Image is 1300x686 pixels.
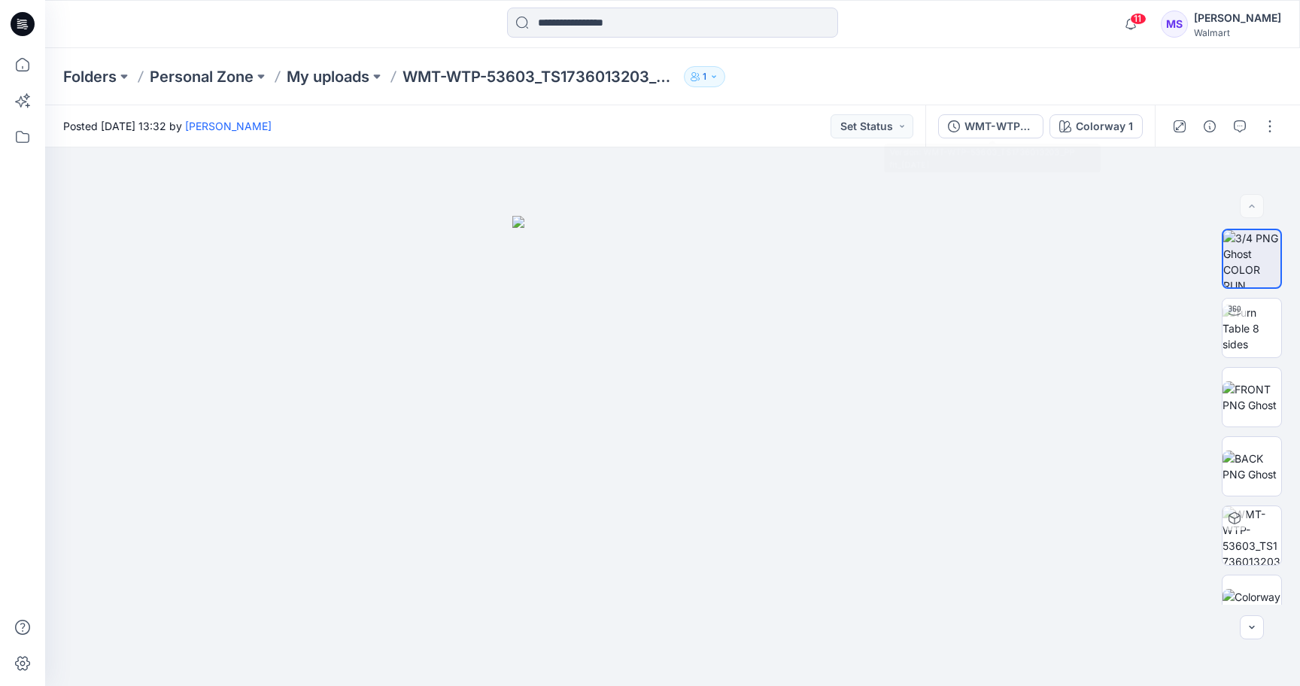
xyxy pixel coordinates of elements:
[1223,506,1281,565] img: WMT-WTP-53603_TS1736013203_PP fit_10-10-25 Colorway 1
[1223,230,1280,287] img: 3/4 PNG Ghost COLOR RUN
[1076,118,1133,135] div: Colorway 1
[1049,114,1143,138] button: Colorway 1
[63,118,272,134] span: Posted [DATE] 13:32 by
[1194,9,1281,27] div: [PERSON_NAME]
[964,118,1034,135] div: WMT-WTP-53603_TS1736013203_PP fit_10-10-25
[1223,589,1281,621] img: Colorway Cover
[1161,11,1188,38] div: MS
[1194,27,1281,38] div: Walmart
[1223,451,1281,482] img: BACK PNG Ghost
[684,66,725,87] button: 1
[150,66,254,87] a: Personal Zone
[1198,114,1222,138] button: Details
[1223,381,1281,413] img: FRONT PNG Ghost
[185,120,272,132] a: [PERSON_NAME]
[703,68,706,85] p: 1
[938,114,1043,138] button: WMT-WTP-53603_TS1736013203_PP fit_[DATE]
[512,216,833,686] img: eyJhbGciOiJIUzI1NiIsImtpZCI6IjAiLCJzbHQiOiJzZXMiLCJ0eXAiOiJKV1QifQ.eyJkYXRhIjp7InR5cGUiOiJzdG9yYW...
[1130,13,1147,25] span: 11
[402,66,678,87] p: WMT-WTP-53603_TS1736013203_SIZE SET
[287,66,369,87] a: My uploads
[1223,305,1281,352] img: Turn Table 8 sides
[63,66,117,87] a: Folders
